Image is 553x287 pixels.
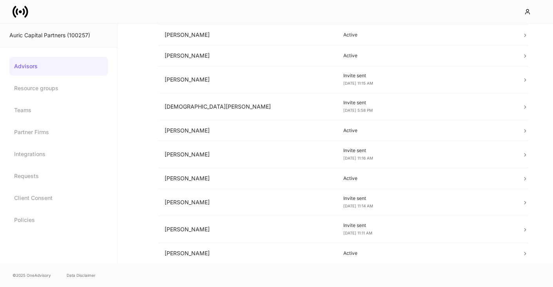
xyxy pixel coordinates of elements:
[343,81,373,85] span: [DATE] 11:15 AM
[343,156,373,160] span: [DATE] 11:16 AM
[13,272,51,278] span: © 2025 OneAdvisory
[343,231,372,235] span: [DATE] 11:11 AM
[343,32,509,38] p: Active
[158,243,337,264] td: [PERSON_NAME]
[9,101,108,120] a: Teams
[9,123,108,142] a: Partner Firms
[343,175,509,182] p: Active
[158,216,337,243] td: [PERSON_NAME]
[343,250,509,256] p: Active
[343,73,509,79] p: Invite sent
[9,189,108,207] a: Client Consent
[67,272,96,278] a: Data Disclaimer
[158,66,337,93] td: [PERSON_NAME]
[343,127,509,134] p: Active
[158,25,337,45] td: [PERSON_NAME]
[343,147,509,154] p: Invite sent
[343,195,509,202] p: Invite sent
[343,100,509,106] p: Invite sent
[9,79,108,98] a: Resource groups
[343,203,373,208] span: [DATE] 11:14 AM
[9,57,108,76] a: Advisors
[9,211,108,229] a: Policies
[158,168,337,189] td: [PERSON_NAME]
[343,53,509,59] p: Active
[158,93,337,120] td: [DEMOGRAPHIC_DATA][PERSON_NAME]
[158,189,337,216] td: [PERSON_NAME]
[9,167,108,185] a: Requests
[9,145,108,163] a: Integrations
[158,141,337,168] td: [PERSON_NAME]
[343,222,509,229] p: Invite sent
[158,120,337,141] td: [PERSON_NAME]
[343,108,373,113] span: [DATE] 5:58 PM
[9,31,108,39] div: Auric Capital Partners (100257)
[158,45,337,66] td: [PERSON_NAME]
